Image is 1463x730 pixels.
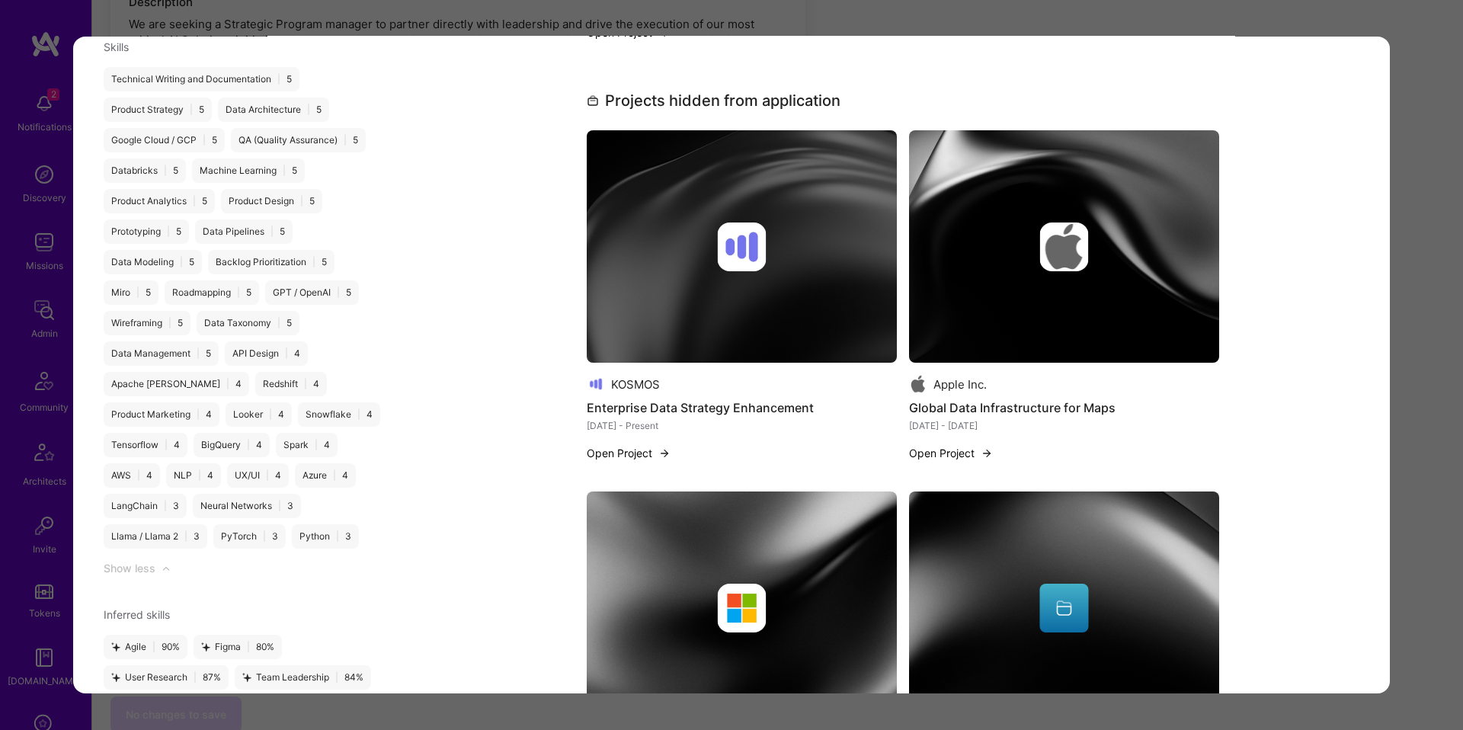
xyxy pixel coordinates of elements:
div: [DATE] - [DATE] [909,418,1219,434]
div: AWS 4 [104,463,160,488]
span: | [136,287,139,299]
span: | [337,287,340,299]
div: Azure 4 [295,463,356,488]
i: icon StarsPurple [201,642,210,652]
span: | [315,439,318,451]
span: | [226,378,229,390]
div: User Research 87 % [104,665,229,690]
div: Databricks 5 [104,158,186,183]
span: | [277,317,280,329]
div: Team Leadership 84 % [235,665,371,690]
span: | [271,226,274,238]
img: cover [909,491,1219,724]
img: Company logo [718,223,767,271]
img: cover [587,130,897,363]
div: Python 3 [292,524,359,549]
span: | [167,226,170,238]
div: BigQuery 4 [194,433,270,457]
span: | [190,104,193,116]
div: Data Modeling 5 [104,250,202,274]
i: icon StarsPurple [242,673,251,682]
button: Open Project [909,445,993,461]
span: | [247,641,250,653]
span: | [335,671,338,684]
span: | [344,134,347,146]
img: Company logo [587,375,605,393]
div: modal [73,37,1390,693]
span: | [165,439,168,451]
span: | [184,530,187,543]
div: Data Pipelines 5 [195,219,293,244]
span: | [263,530,266,543]
div: Projects hidden from application [587,89,840,112]
span: | [336,530,339,543]
img: arrow-right [981,447,993,459]
div: Redshift 4 [255,372,327,396]
span: | [237,287,240,299]
h4: Enterprise Data Strategy Enhancement [587,398,897,418]
span: | [152,641,155,653]
span: | [285,347,288,360]
div: Spark 4 [276,433,338,457]
button: Open Project [587,445,671,461]
span: | [266,469,269,482]
div: Neural Networks 3 [193,494,301,518]
span: | [333,469,336,482]
span: | [168,317,171,329]
span: | [164,500,167,512]
div: PyTorch 3 [213,524,286,549]
div: [DATE] - Present [587,418,897,434]
div: Figma 80 % [194,635,282,659]
div: Prototyping 5 [104,219,189,244]
span: | [193,195,196,207]
span: | [283,165,286,177]
div: Looker 4 [226,402,292,427]
img: cover [587,491,897,724]
span: | [304,378,307,390]
span: | [278,500,281,512]
span: | [269,408,272,421]
div: Data Architecture 5 [218,98,329,122]
div: Show less [104,561,155,576]
img: Company logo [909,375,927,393]
i: icon StarsPurple [111,673,120,682]
img: Company logo [718,584,767,632]
span: | [277,73,280,85]
span: Inferred skills [104,608,170,621]
span: | [197,347,200,360]
div: Product Marketing 4 [104,402,219,427]
div: Snowflake 4 [298,402,380,427]
div: Roadmapping 5 [165,280,259,305]
span: | [197,408,200,421]
div: Data Taxonomy 5 [197,311,299,335]
img: cover [909,130,1219,363]
div: QA (Quality Assurance) 5 [231,128,366,152]
div: Apple Inc. [933,376,987,392]
div: Data Management 5 [104,341,219,366]
span: | [198,469,201,482]
div: KOSMOS [611,376,660,392]
span: | [203,134,206,146]
span: | [247,439,250,451]
span: | [300,195,303,207]
div: Technical Writing and Documentation 5 [104,67,299,91]
img: Company logo [1040,223,1089,271]
i: icon StarsPurple [111,642,120,652]
span: Skills [104,40,129,53]
div: Google Cloud / GCP 5 [104,128,225,152]
div: NLP 4 [166,463,221,488]
div: GPT / OpenAI 5 [265,280,359,305]
div: Backlog Prioritization 5 [208,250,335,274]
div: Wireframing 5 [104,311,190,335]
span: | [312,256,315,268]
div: UX/UI 4 [227,463,289,488]
img: arrow-right [658,447,671,459]
div: Product Analytics 5 [104,189,215,213]
span: | [137,469,140,482]
div: Product Strategy 5 [104,98,212,122]
div: Product Design 5 [221,189,322,213]
span: | [357,408,360,421]
div: API Design 4 [225,341,308,366]
div: LangChain 3 [104,494,187,518]
div: Miro 5 [104,280,158,305]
